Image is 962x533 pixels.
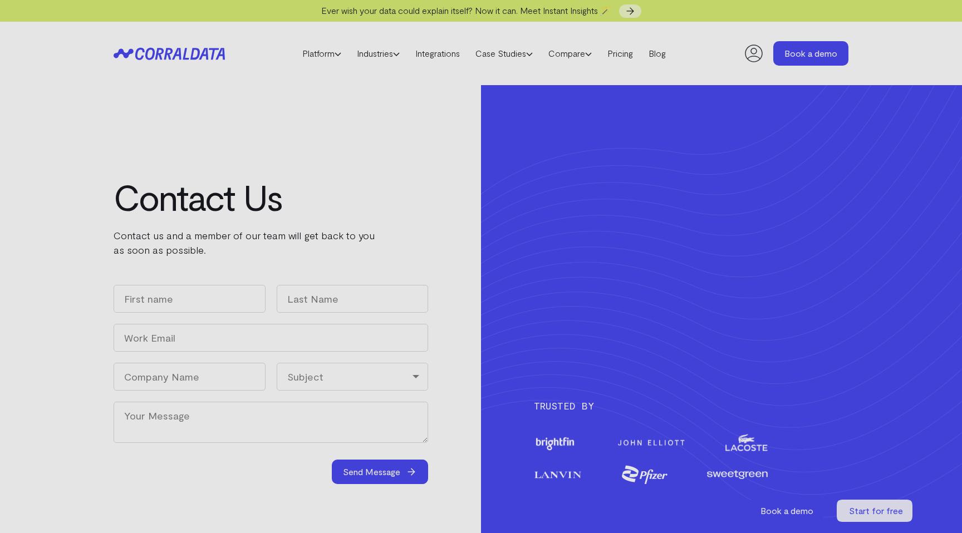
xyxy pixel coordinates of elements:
input: First name [114,285,266,313]
input: Company Name [114,363,266,391]
span: Start for free [849,505,903,516]
span: Book a demo [760,505,813,516]
input: Last Name [277,285,429,313]
div: Subject [277,363,429,391]
a: Blog [641,45,674,62]
a: Compare [541,45,600,62]
span: Send Message [343,465,400,478]
a: Integrations [408,45,468,62]
a: Start for free [837,500,915,522]
h1: Contact Us [114,177,403,217]
a: Industries [349,45,408,62]
h3: Trusted By [534,398,848,413]
p: Contact us and a member of our team will get back to you as soon as possible. [114,228,403,257]
a: Case Studies [468,45,541,62]
a: Book a demo [748,500,826,522]
a: Platform [295,45,349,62]
button: Send Message [332,460,428,484]
input: Work Email [114,324,428,352]
span: Ever wish your data could explain itself? Now it can. Meet Instant Insights 🪄 [321,5,611,16]
a: Pricing [600,45,641,62]
a: Book a demo [773,41,848,66]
